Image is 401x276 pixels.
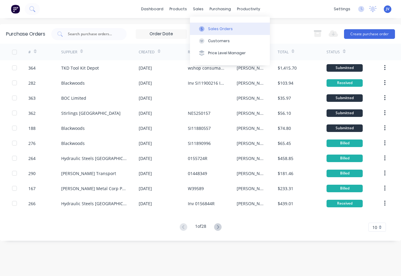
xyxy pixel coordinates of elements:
div: Blackwoods [61,80,85,86]
div: [DATE] [139,170,152,177]
div: Received [327,79,363,87]
div: $35.97 [278,95,291,101]
div: [DATE] [139,155,152,162]
div: Hydraulic Steels [GEOGRAPHIC_DATA] [61,200,127,207]
div: 01448349 [188,170,207,177]
div: Received [327,200,363,207]
div: $233.31 [278,185,293,192]
div: Status [327,49,340,55]
div: Billed [327,185,363,192]
div: Customers [208,38,230,44]
div: 1 of 28 [195,223,206,232]
div: NES250157 [188,110,210,116]
div: [PERSON_NAME] [237,170,265,177]
div: Sales Orders [208,26,233,32]
div: Price Level Manager [208,50,246,56]
div: [DATE] [139,140,152,146]
div: [PERSON_NAME] [237,185,265,192]
div: [PERSON_NAME] [237,95,265,101]
div: Inv SI11900216 Inv SI11900681 [188,80,225,86]
div: [PERSON_NAME] [237,65,265,71]
div: [PERSON_NAME] [237,80,265,86]
div: W39589 [188,185,204,192]
div: Supplier [61,49,77,55]
div: Submitted [327,124,363,132]
div: TKD Tool Kit Depot [61,65,99,71]
button: Customers [190,35,270,47]
div: [PERSON_NAME] [237,200,265,207]
div: 363 [28,95,36,101]
div: $1,415.70 [278,65,297,71]
div: $181.46 [278,170,293,177]
div: Submitted [327,94,363,102]
div: Created [139,49,155,55]
div: settings [331,5,353,14]
a: dashboard [138,5,166,14]
div: Total [278,49,289,55]
div: 364 [28,65,36,71]
span: JV [386,6,389,12]
div: Stirlings [GEOGRAPHIC_DATA] [61,110,121,116]
div: Blackwoods [61,125,85,131]
button: Price Level Manager [190,47,270,59]
div: [DATE] [139,65,152,71]
button: Sales Orders [190,23,270,35]
div: [PERSON_NAME] [237,125,265,131]
div: sales [190,5,207,14]
div: wshop consumable [188,65,225,71]
button: Create purchase order [344,29,395,39]
div: $458.85 [278,155,293,162]
div: SI11880557 [188,125,211,131]
div: Submitted [327,64,363,72]
div: Blackwoods [61,140,85,146]
div: purchasing [207,5,234,14]
div: 0155724R [188,155,207,162]
div: SI11890996 [188,140,211,146]
div: 188 [28,125,36,131]
div: 167 [28,185,36,192]
div: 362 [28,110,36,116]
div: Submitted [327,109,363,117]
input: Order Date [136,30,187,39]
div: Billed [327,155,363,162]
input: Search purchase orders... [67,31,117,37]
div: $65.45 [278,140,291,146]
span: 10 [372,224,377,231]
div: Reference [188,49,207,55]
div: 290 [28,170,36,177]
div: productivity [234,5,263,14]
div: [PERSON_NAME] [237,140,265,146]
div: [PERSON_NAME] Transport [61,170,116,177]
img: Factory [11,5,20,14]
div: Billed [327,170,363,177]
div: # [28,49,31,55]
div: [PERSON_NAME] Metal Corp Pty Ltd [61,185,127,192]
div: $74.80 [278,125,291,131]
div: Billed [327,140,363,147]
div: BOC Limited [61,95,86,101]
div: [DATE] [139,110,152,116]
div: [DATE] [139,80,152,86]
div: $103.94 [278,80,293,86]
div: $439.01 [278,200,293,207]
div: [DATE] [139,200,152,207]
div: [DATE] [139,95,152,101]
div: Hydraulic Steels [GEOGRAPHIC_DATA] [61,155,127,162]
div: $56.10 [278,110,291,116]
div: products [166,5,190,14]
div: 276 [28,140,36,146]
div: 264 [28,155,36,162]
div: Purchase Orders [6,30,45,38]
div: [DATE] [139,125,152,131]
div: [PERSON_NAME] [237,110,265,116]
div: 282 [28,80,36,86]
div: 266 [28,200,36,207]
div: [DATE] [139,185,152,192]
div: Inv 0156844R [188,200,215,207]
div: [PERSON_NAME] [237,155,265,162]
